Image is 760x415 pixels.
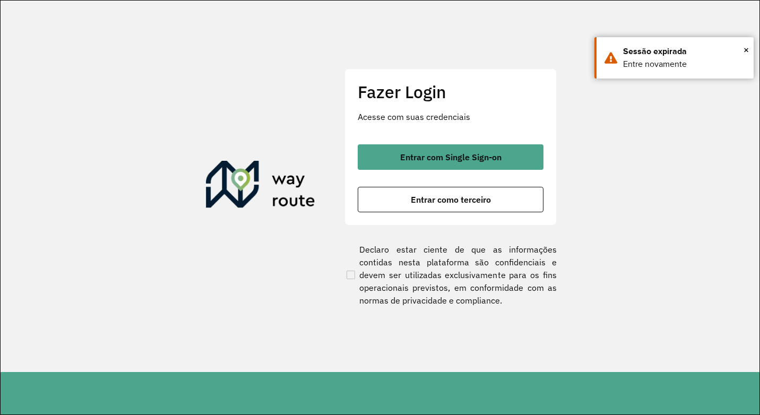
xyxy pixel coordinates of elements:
div: Entre novamente [623,58,746,71]
button: button [358,144,543,170]
span: Entrar com Single Sign-on [400,153,502,161]
div: Sessão expirada [623,45,746,58]
span: Entrar como terceiro [411,195,491,204]
img: Roteirizador AmbevTech [206,161,315,212]
button: Close [744,42,749,58]
label: Declaro estar ciente de que as informações contidas nesta plataforma são confidenciais e devem se... [344,243,557,307]
p: Acesse com suas credenciais [358,110,543,123]
button: button [358,187,543,212]
h2: Fazer Login [358,82,543,102]
span: × [744,42,749,58]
